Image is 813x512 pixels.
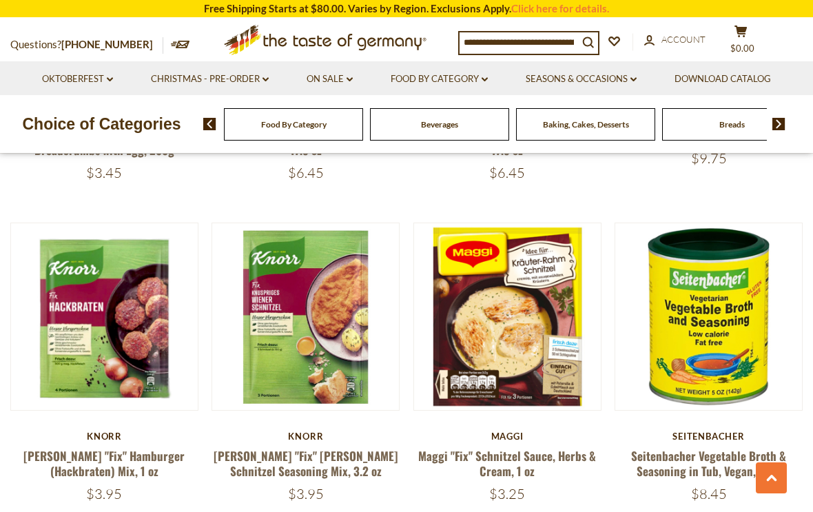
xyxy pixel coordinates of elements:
[489,164,525,181] span: $6.45
[42,72,113,87] a: Oktoberfest
[691,485,727,502] span: $8.45
[418,447,596,479] a: Maggi "Fix" Schnitzel Sauce, Herbs & Cream, 1 oz
[661,34,706,45] span: Account
[421,119,458,130] a: Beverages
[212,223,399,410] img: Knorr "Fix" Wiener Schnitzel Seasoning Mix, 3.2 oz
[615,223,802,410] img: Seitenbacher Vegetable Broth & Seasoning in Tub, Vegan, 5 oz.
[288,485,324,502] span: $3.95
[212,431,400,442] div: Knorr
[615,431,803,442] div: Seitenbacher
[86,164,122,181] span: $3.45
[214,447,398,479] a: [PERSON_NAME] "Fix" [PERSON_NAME] Schnitzel Seasoning Mix, 3.2 oz
[772,118,785,130] img: next arrow
[391,72,488,87] a: Food By Category
[307,72,353,87] a: On Sale
[526,72,637,87] a: Seasons & Occasions
[10,431,198,442] div: Knorr
[675,72,771,87] a: Download Catalog
[151,72,269,87] a: Christmas - PRE-ORDER
[691,150,727,167] span: $9.75
[489,485,525,502] span: $3.25
[719,119,745,130] a: Breads
[644,32,706,48] a: Account
[414,223,601,410] img: Maggi "Fix" Schnitzel Sauce, Herbs & Cream, 1 oz
[543,119,629,130] a: Baking, Cakes, Desserts
[86,485,122,502] span: $3.95
[203,118,216,130] img: previous arrow
[261,119,327,130] a: Food By Category
[730,43,754,54] span: $0.00
[288,164,324,181] span: $6.45
[11,223,198,410] img: Knorr "Fix" Hamburger (Hackbraten) Mix, 1 oz
[720,25,761,59] button: $0.00
[511,2,609,14] a: Click here for details.
[23,447,185,479] a: [PERSON_NAME] "Fix" Hamburger (Hackbraten) Mix, 1 oz
[413,431,601,442] div: Maggi
[61,38,153,50] a: [PHONE_NUMBER]
[631,447,786,479] a: Seitenbacher Vegetable Broth & Seasoning in Tub, Vegan, 5 oz.
[10,36,163,54] p: Questions?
